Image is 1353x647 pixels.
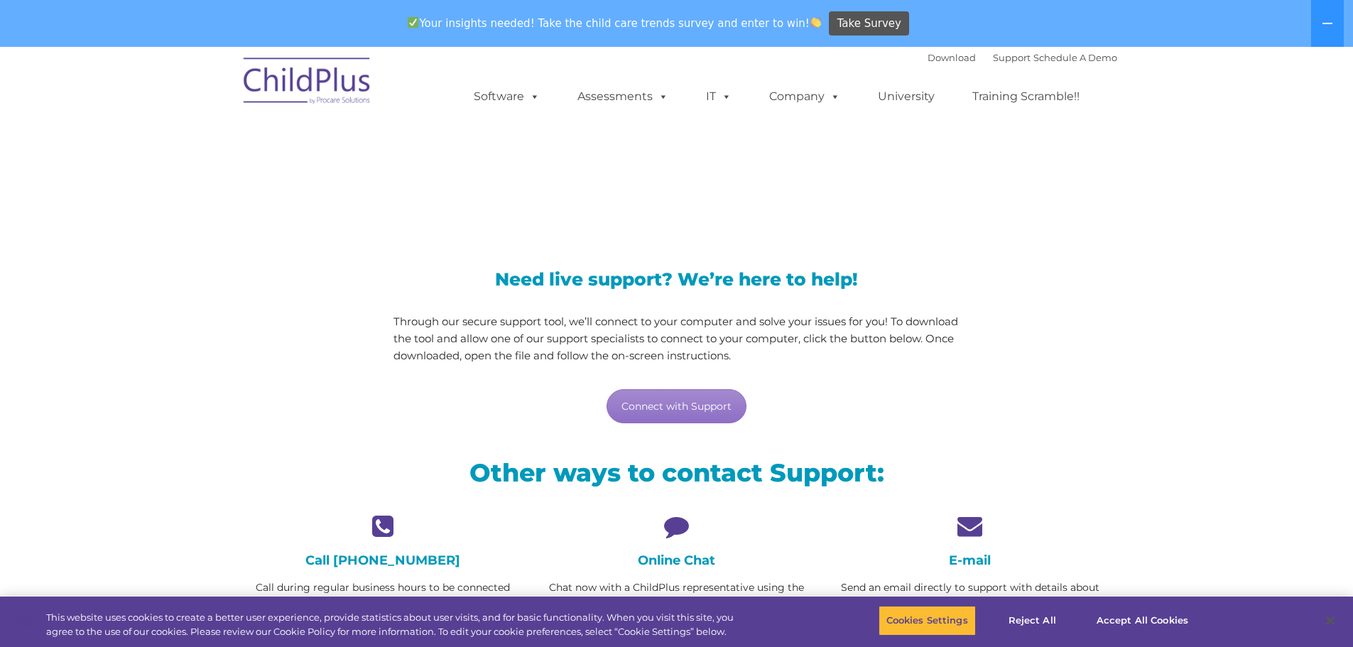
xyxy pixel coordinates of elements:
[993,52,1031,63] a: Support
[408,17,418,28] img: ✅
[460,82,554,111] a: Software
[540,579,813,614] p: Chat now with a ChildPlus representative using the green chat app at the bottom of your browser!
[988,606,1077,636] button: Reject All
[829,11,909,36] a: Take Survey
[692,82,746,111] a: IT
[928,52,976,63] a: Download
[402,9,827,37] span: Your insights needed! Take the child care trends survey and enter to win!
[1033,52,1117,63] a: Schedule A Demo
[247,579,519,614] p: Call during regular business hours to be connected with a friendly support representative.
[755,82,854,111] a: Company
[810,17,821,28] img: 👏
[837,11,901,36] span: Take Survey
[864,82,949,111] a: University
[958,82,1094,111] a: Training Scramble!!
[1315,605,1346,636] button: Close
[879,606,976,636] button: Cookies Settings
[607,389,746,423] a: Connect with Support
[247,149,778,192] span: LiveSupport with SplashTop
[393,313,960,364] p: Through our secure support tool, we’ll connect to your computer and solve your issues for you! To...
[834,579,1106,614] p: Send an email directly to support with details about the issue you’re experiencing.
[46,611,744,638] div: This website uses cookies to create a better user experience, provide statistics about user visit...
[393,271,960,288] h3: Need live support? We’re here to help!
[563,82,683,111] a: Assessments
[928,52,1117,63] font: |
[247,553,519,568] h4: Call [PHONE_NUMBER]
[247,457,1107,489] h2: Other ways to contact Support:
[540,553,813,568] h4: Online Chat
[834,553,1106,568] h4: E-mail
[1089,606,1196,636] button: Accept All Cookies
[237,48,379,119] img: ChildPlus by Procare Solutions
